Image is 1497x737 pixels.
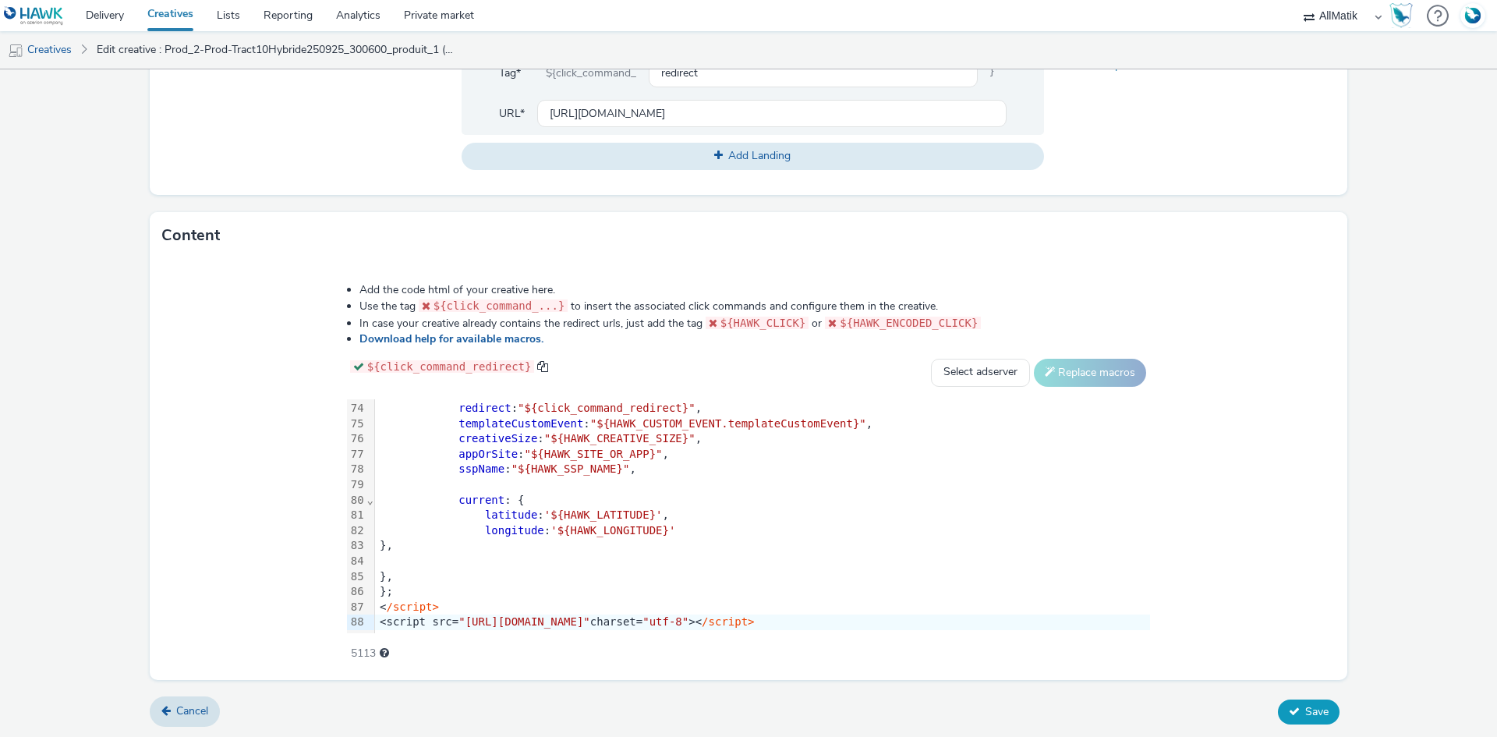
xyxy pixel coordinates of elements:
[1305,704,1329,719] span: Save
[525,448,663,460] span: "${HAWK_SITE_OR_APP}"
[347,554,366,569] div: 84
[8,43,23,58] img: mobile
[458,448,518,460] span: appOrSite
[458,417,583,430] span: templateCustomEvent
[347,462,366,477] div: 78
[359,331,550,346] a: Download help for available macros.
[347,538,366,554] div: 83
[518,402,695,414] span: "${click_command_redirect}"
[347,431,366,447] div: 76
[544,508,663,521] span: '${HAWK_LATITUDE}'
[462,143,1044,169] button: Add Landing
[347,615,366,630] div: 88
[347,508,366,523] div: 81
[485,508,537,521] span: latitude
[380,646,389,661] div: Maximum recommended length: 3000 characters.
[359,315,1150,331] li: In case your creative already contains the redirect urls, just add the tag or
[458,402,511,414] span: redirect
[366,494,374,506] span: Fold line
[347,600,366,615] div: 87
[1389,3,1413,28] img: Hawk Academy
[359,282,1150,298] li: Add the code html of your creative here.
[590,417,866,430] span: "${HAWK_CUSTOM_EVENT.templateCustomEvent}"
[347,401,366,416] div: 74
[367,360,532,373] span: ${click_command_redirect}
[458,432,537,445] span: creativeSize
[533,59,649,87] div: ${click_command_
[728,148,791,163] span: Add Landing
[347,416,366,432] div: 75
[1034,359,1146,387] button: Replace macros
[458,615,590,628] span: "[URL][DOMAIN_NAME]"
[4,6,64,26] img: undefined Logo
[89,31,463,69] a: Edit creative : Prod_2-Prod-Tract10Hybride250925_300600_produit_1 (copy)
[511,462,630,475] span: "${HAWK_SSP_NAME}"
[720,317,806,329] span: ${HAWK_CLICK}
[347,493,366,508] div: 80
[359,298,1150,314] li: Use the tag to insert the associated click commands and configure them in the creative.
[150,696,220,726] a: Cancel
[1389,3,1419,28] a: Hawk Academy
[537,361,548,372] span: copy to clipboard
[351,646,376,661] span: 5113
[642,615,688,628] span: "utf-8"
[347,447,366,462] div: 77
[434,299,565,312] span: ${click_command_...}
[1278,700,1340,725] button: Save
[550,524,675,537] span: '${HAWK_LONGITUDE}'
[176,703,208,718] span: Cancel
[1461,4,1485,27] img: Account FR
[161,224,220,247] h3: Content
[537,100,1007,127] input: url...
[702,615,754,628] span: /script>
[458,494,504,506] span: current
[458,462,504,475] span: sspName
[978,59,1007,87] span: }
[347,569,366,585] div: 85
[544,432,695,445] span: "${HAWK_CREATIVE_SIZE}"
[840,317,978,329] span: ${HAWK_ENCODED_CLICK}
[485,524,544,537] span: longitude
[347,477,366,493] div: 79
[386,601,438,613] span: /script>
[347,584,366,600] div: 86
[347,523,366,539] div: 82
